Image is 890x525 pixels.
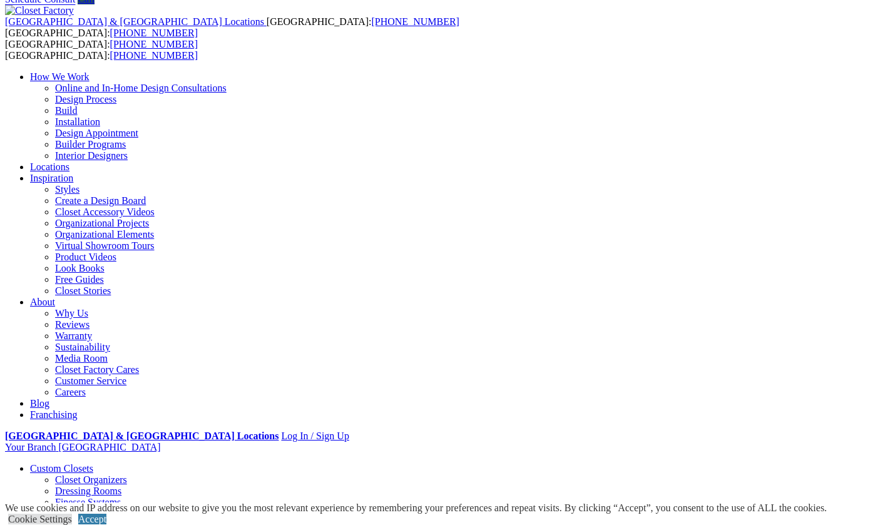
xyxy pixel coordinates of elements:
a: Careers [55,387,86,397]
a: Installation [55,116,100,127]
a: Design Process [55,94,116,104]
a: Organizational Projects [55,218,149,228]
a: Franchising [30,409,78,420]
a: Virtual Showroom Tours [55,240,155,251]
a: How We Work [30,71,90,82]
a: Sustainability [55,342,110,352]
a: [PHONE_NUMBER] [110,28,198,38]
a: Accept [78,514,106,524]
a: [PHONE_NUMBER] [110,39,198,49]
a: Closet Accessory Videos [55,206,155,217]
a: [GEOGRAPHIC_DATA] & [GEOGRAPHIC_DATA] Locations [5,16,267,27]
a: Why Us [55,308,88,319]
a: Product Videos [55,252,116,262]
a: Closet Organizers [55,474,127,485]
a: Your Branch [GEOGRAPHIC_DATA] [5,442,161,452]
a: About [30,297,55,307]
a: Interior Designers [55,150,128,161]
a: [GEOGRAPHIC_DATA] & [GEOGRAPHIC_DATA] Locations [5,431,279,441]
img: Closet Factory [5,5,74,16]
span: [GEOGRAPHIC_DATA] [58,442,160,452]
a: Closet Stories [55,285,111,296]
a: Online and In-Home Design Consultations [55,83,227,93]
a: Create a Design Board [55,195,146,206]
span: [GEOGRAPHIC_DATA]: [GEOGRAPHIC_DATA]: [5,39,198,61]
span: [GEOGRAPHIC_DATA] & [GEOGRAPHIC_DATA] Locations [5,16,264,27]
a: Free Guides [55,274,104,285]
div: We use cookies and IP address on our website to give you the most relevant experience by remember... [5,502,827,514]
span: Your Branch [5,442,56,452]
a: Custom Closets [30,463,93,474]
a: Inspiration [30,173,73,183]
a: Organizational Elements [55,229,154,240]
a: Builder Programs [55,139,126,150]
a: Finesse Systems [55,497,121,507]
a: Dressing Rooms [55,486,121,496]
a: Design Appointment [55,128,138,138]
span: [GEOGRAPHIC_DATA]: [GEOGRAPHIC_DATA]: [5,16,459,38]
a: Reviews [55,319,90,330]
a: Blog [30,398,49,409]
a: Build [55,105,78,116]
a: Media Room [55,353,108,364]
a: Styles [55,184,79,195]
a: Cookie Settings [8,514,72,524]
a: [PHONE_NUMBER] [110,50,198,61]
a: Closet Factory Cares [55,364,139,375]
a: Log In / Sign Up [281,431,349,441]
a: [PHONE_NUMBER] [371,16,459,27]
a: Locations [30,161,69,172]
a: Customer Service [55,375,126,386]
a: Warranty [55,330,92,341]
a: Look Books [55,263,105,273]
